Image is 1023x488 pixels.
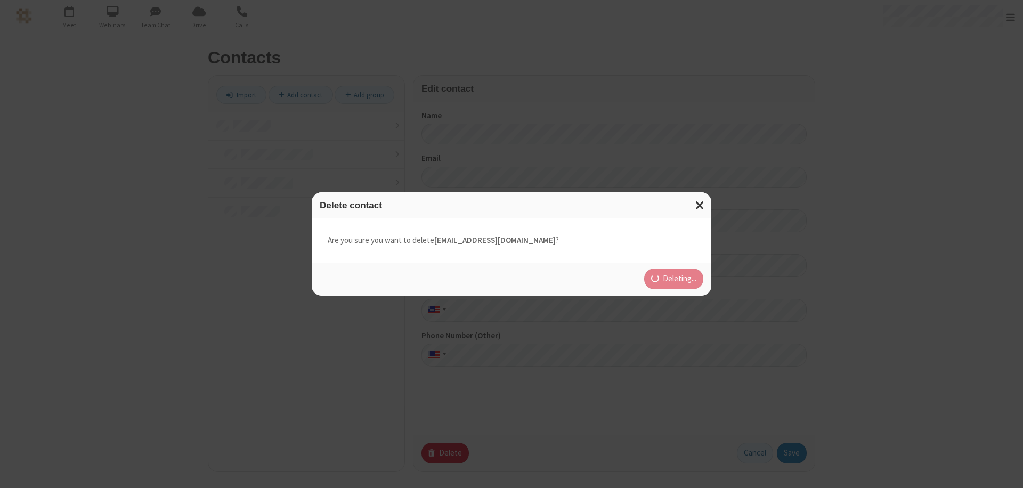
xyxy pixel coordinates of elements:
[689,192,711,218] button: Close modal
[434,235,556,245] strong: [EMAIL_ADDRESS][DOMAIN_NAME]
[644,269,704,290] button: Deleting...
[328,234,695,247] p: Are you sure you want to delete ?
[663,273,696,285] span: Deleting...
[320,200,703,210] h3: Delete contact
